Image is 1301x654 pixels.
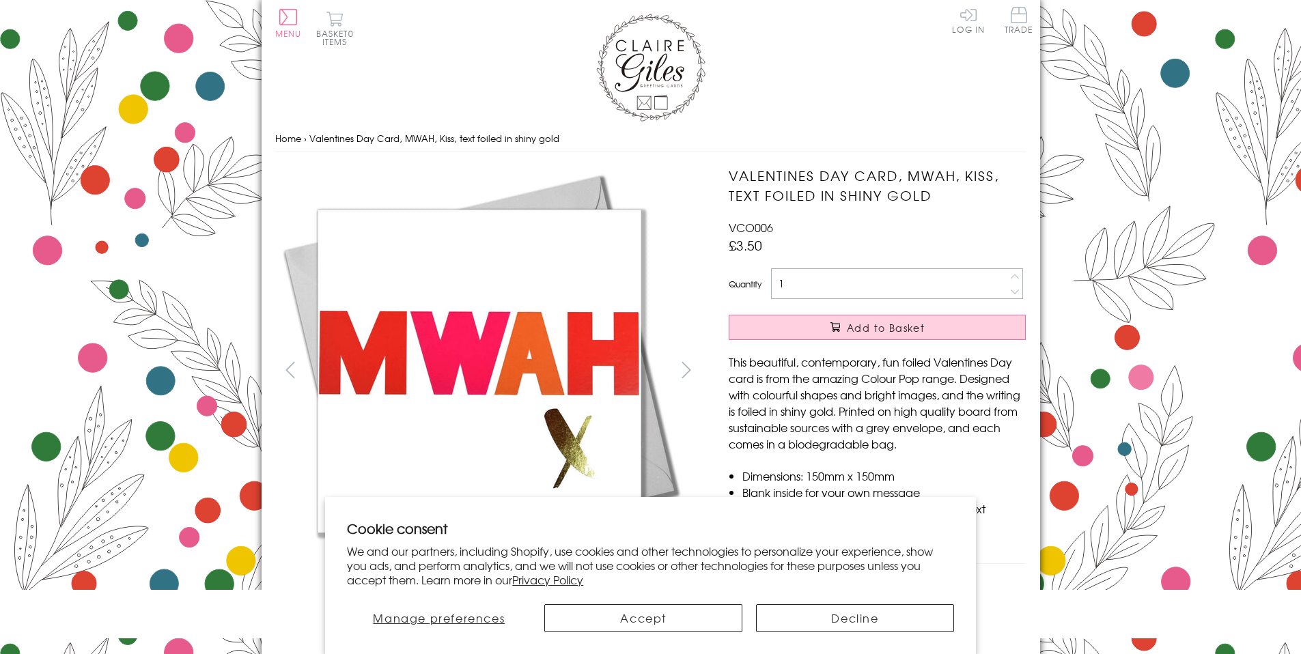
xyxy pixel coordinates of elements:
a: Trade [1005,7,1033,36]
span: Add to Basket [847,321,925,335]
span: › [304,132,307,145]
span: Manage preferences [373,610,505,626]
a: Log In [952,7,985,33]
nav: breadcrumbs [275,125,1026,153]
img: Claire Giles Greetings Cards [596,14,705,122]
button: Decline [756,604,954,632]
p: We and our partners, including Shopify, use cookies and other technologies to personalize your ex... [347,544,954,586]
button: prev [275,354,306,385]
a: Privacy Policy [512,571,583,588]
button: Menu [275,9,302,38]
a: Home [275,132,301,145]
span: VCO006 [729,219,773,236]
img: Valentines Day Card, MWAH, Kiss, text foiled in shiny gold [275,166,684,575]
button: Manage preferences [347,604,531,632]
h2: Cookie consent [347,519,954,538]
img: Valentines Day Card, MWAH, Kiss, text foiled in shiny gold [701,166,1111,575]
li: Dimensions: 150mm x 150mm [742,468,1026,484]
button: next [671,354,701,385]
button: Accept [544,604,742,632]
span: £3.50 [729,236,762,255]
span: 0 items [322,27,354,48]
span: Valentines Day Card, MWAH, Kiss, text foiled in shiny gold [309,132,559,145]
button: Basket0 items [316,11,354,46]
span: Trade [1005,7,1033,33]
li: Blank inside for your own message [742,484,1026,500]
label: Quantity [729,278,761,290]
p: This beautiful, contemporary, fun foiled Valentines Day card is from the amazing Colour Pop range... [729,354,1026,452]
h1: Valentines Day Card, MWAH, Kiss, text foiled in shiny gold [729,166,1026,205]
button: Add to Basket [729,315,1026,340]
span: Menu [275,27,302,40]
